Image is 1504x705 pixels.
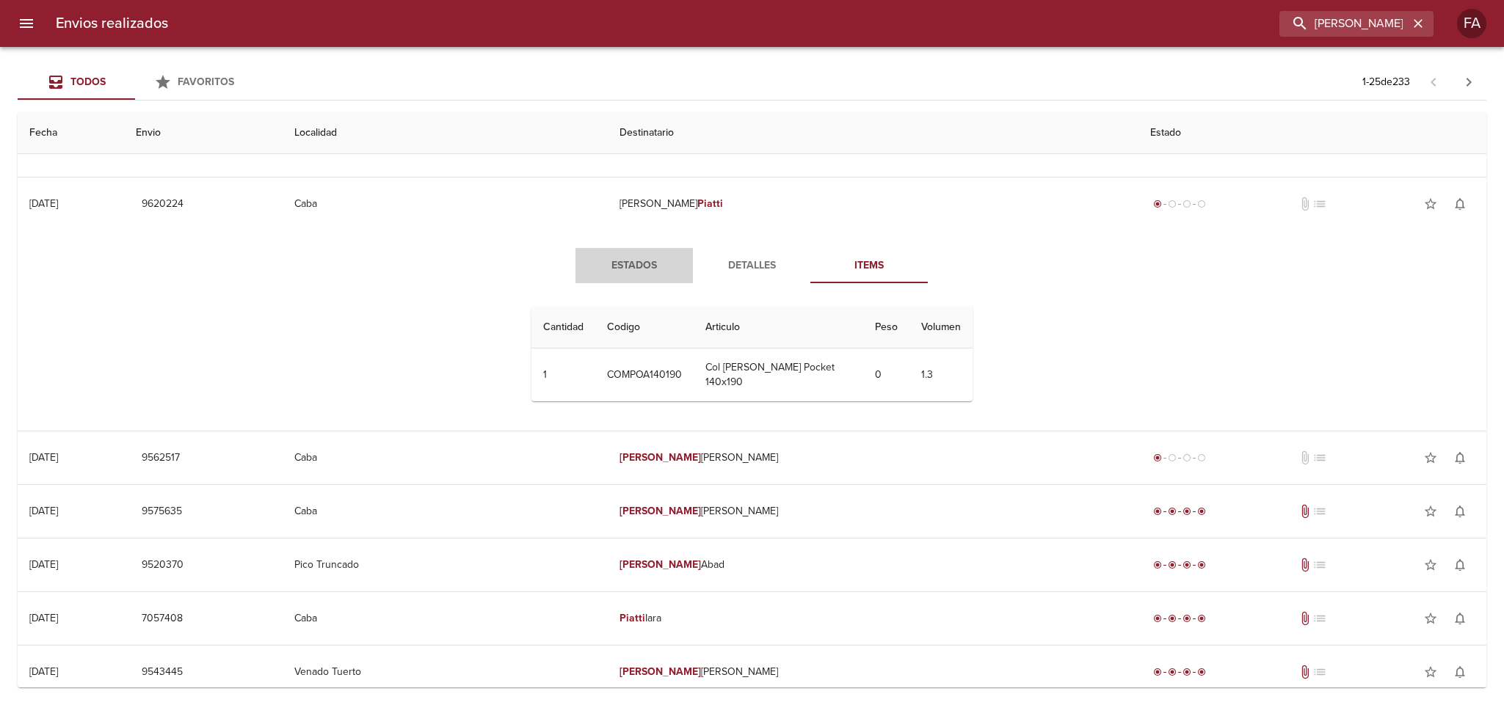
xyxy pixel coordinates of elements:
[1298,450,1312,465] span: No tiene documentos adjuntos
[1416,657,1445,687] button: Agregar a favoritos
[1445,443,1475,472] button: Activar notificaciones
[1197,614,1206,623] span: radio_button_checked
[1453,197,1467,211] span: notifications_none
[1183,614,1191,623] span: radio_button_checked
[56,12,168,35] h6: Envios realizados
[620,451,701,464] em: [PERSON_NAME]
[1183,668,1191,676] span: radio_button_checked
[1150,197,1209,211] div: Generado
[1298,611,1312,626] span: Tiene documentos adjuntos
[136,659,189,686] button: 9543445
[29,612,58,624] div: [DATE]
[29,451,58,464] div: [DATE]
[608,538,1138,591] td: Abad
[1153,200,1162,208] span: radio_button_checked
[1445,657,1475,687] button: Activar notificaciones
[1298,665,1312,679] span: Tiene documentos adjuntos
[1445,604,1475,633] button: Activar notificaciones
[1183,507,1191,516] span: radio_button_checked
[1183,560,1191,569] span: radio_button_checked
[697,197,723,210] em: Piatti
[1445,550,1475,580] button: Activar notificaciones
[136,498,188,525] button: 9575635
[1312,665,1327,679] span: No tiene pedido asociado
[1453,558,1467,572] span: notifications_none
[595,348,694,401] td: COMPOA140190
[1423,558,1438,572] span: star_border
[608,485,1138,538] td: [PERSON_NAME]
[142,503,182,521] span: 9575635
[620,558,701,571] em: [PERSON_NAME]
[1312,197,1327,211] span: No tiene pedido asociado
[608,112,1138,154] th: Destinatario
[283,485,608,538] td: Caba
[1168,507,1177,516] span: radio_button_checked
[1150,558,1209,572] div: Entregado
[1197,507,1206,516] span: radio_button_checked
[584,257,684,275] span: Estados
[18,65,253,100] div: Tabs Envios
[1312,611,1327,626] span: No tiene pedido asociado
[863,348,909,401] td: 0
[1416,550,1445,580] button: Agregar a favoritos
[1153,453,1162,462] span: radio_button_checked
[1279,11,1409,37] input: buscar
[1416,497,1445,526] button: Agregar a favoritos
[142,449,180,467] span: 9562517
[620,612,645,624] em: Piatti
[283,112,608,154] th: Localidad
[1312,558,1327,572] span: No tiene pedido asociado
[1453,450,1467,465] span: notifications_none
[9,6,44,41] button: menu
[608,431,1138,484] td: [PERSON_NAME]
[1168,200,1177,208] span: radio_button_unchecked
[1451,65,1486,100] span: Pagina siguiente
[1150,611,1209,626] div: Entregado
[1138,112,1486,154] th: Estado
[1150,665,1209,679] div: Entregado
[608,592,1138,645] td: Iara
[1197,453,1206,462] span: radio_button_unchecked
[1153,668,1162,676] span: radio_button_checked
[1197,668,1206,676] span: radio_button_checked
[531,348,595,401] td: 1
[608,646,1138,698] td: [PERSON_NAME]
[178,76,234,88] span: Favoritos
[702,257,802,275] span: Detalles
[1423,450,1438,465] span: star_border
[142,195,184,213] span: 9620224
[608,178,1138,230] td: [PERSON_NAME]
[909,348,973,401] td: 1.3
[1423,611,1438,626] span: star_border
[1416,189,1445,219] button: Agregar a favoritos
[283,538,608,591] td: Pico Truncado
[136,552,189,579] button: 9520370
[1168,614,1177,623] span: radio_button_checked
[1197,560,1206,569] span: radio_button_checked
[1183,453,1191,462] span: radio_button_unchecked
[1150,450,1209,465] div: Generado
[531,307,595,348] th: Cantidad
[142,663,183,682] span: 9543445
[595,307,694,348] th: Codigo
[1457,9,1486,38] div: Abrir información de usuario
[1153,507,1162,516] span: radio_button_checked
[136,445,186,472] button: 9562517
[1423,665,1438,679] span: star_border
[1298,558,1312,572] span: Tiene documentos adjuntos
[1453,611,1467,626] span: notifications_none
[1312,504,1327,519] span: No tiene pedido asociado
[863,307,909,348] th: Peso
[136,191,189,218] button: 9620224
[575,248,928,283] div: Tabs detalle de guia
[1453,504,1467,519] span: notifications_none
[1168,668,1177,676] span: radio_button_checked
[1298,504,1312,519] span: Tiene documentos adjuntos
[1153,614,1162,623] span: radio_button_checked
[694,348,862,401] td: Col [PERSON_NAME] Pocket 140x190
[1183,200,1191,208] span: radio_button_unchecked
[29,665,58,678] div: [DATE]
[283,431,608,484] td: Caba
[18,112,124,154] th: Fecha
[29,558,58,571] div: [DATE]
